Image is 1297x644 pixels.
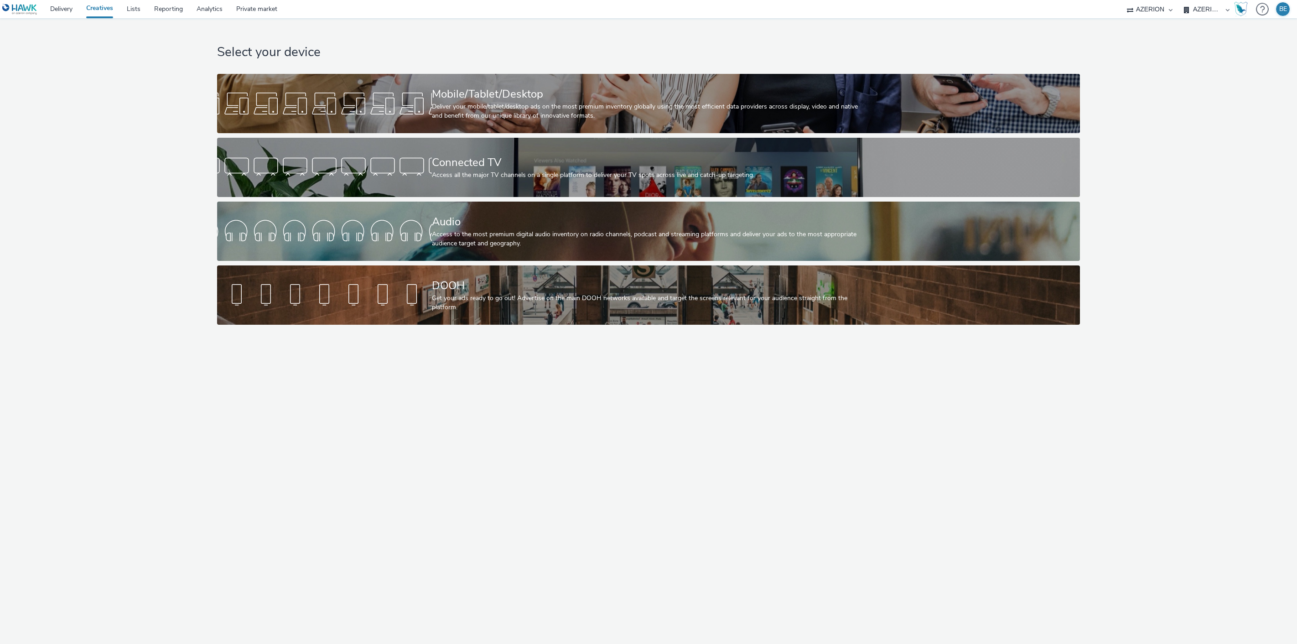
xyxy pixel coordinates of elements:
[1279,2,1287,16] div: BE
[432,214,861,230] div: Audio
[217,74,1079,133] a: Mobile/Tablet/DesktopDeliver your mobile/tablet/desktop ads on the most premium inventory globall...
[432,86,861,102] div: Mobile/Tablet/Desktop
[217,202,1079,261] a: AudioAccess to the most premium digital audio inventory on radio channels, podcast and streaming ...
[432,294,861,312] div: Get your ads ready to go out! Advertise on the main DOOH networks available and target the screen...
[1234,2,1248,16] img: Hawk Academy
[432,230,861,249] div: Access to the most premium digital audio inventory on radio channels, podcast and streaming platf...
[217,265,1079,325] a: DOOHGet your ads ready to go out! Advertise on the main DOOH networks available and target the sc...
[217,44,1079,61] h1: Select your device
[432,102,861,121] div: Deliver your mobile/tablet/desktop ads on the most premium inventory globally using the most effi...
[432,278,861,294] div: DOOH
[2,4,37,15] img: undefined Logo
[1234,2,1251,16] a: Hawk Academy
[432,155,861,171] div: Connected TV
[217,138,1079,197] a: Connected TVAccess all the major TV channels on a single platform to deliver your TV spots across...
[432,171,861,180] div: Access all the major TV channels on a single platform to deliver your TV spots across live and ca...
